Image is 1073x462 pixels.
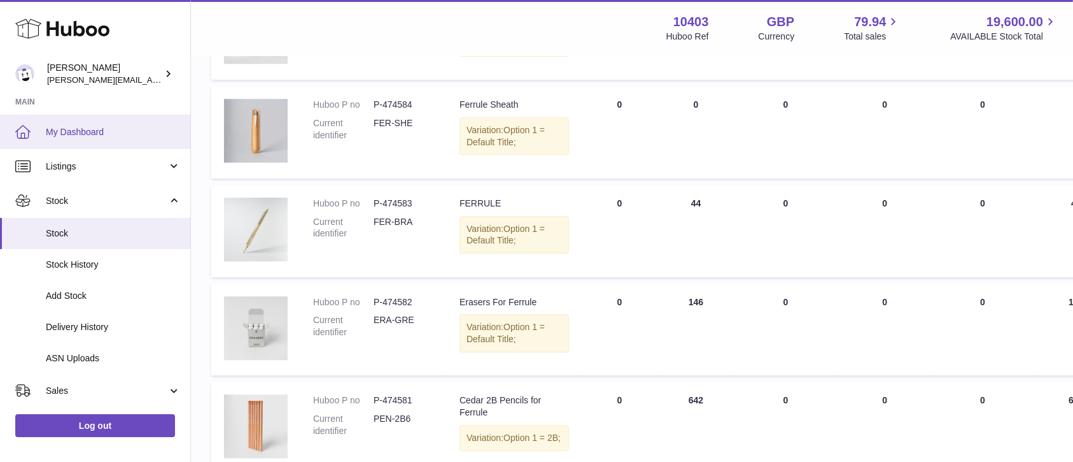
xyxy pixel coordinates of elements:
[46,321,181,333] span: Delivery History
[374,413,434,437] dd: PEN-2B6
[980,198,985,208] span: 0
[582,185,658,277] td: 0
[313,394,374,407] dt: Huboo P no
[466,125,545,147] span: Option 1 = Default Title;
[374,296,434,308] dd: P-474582
[459,394,569,419] div: Cedar 2B Pencils for Ferrule
[658,185,734,277] td: 44
[986,13,1043,31] span: 19,600.00
[844,31,901,43] span: Total sales
[980,99,985,110] span: 0
[46,259,181,271] span: Stock History
[313,314,374,338] dt: Current identifier
[313,296,374,308] dt: Huboo P no
[46,385,167,397] span: Sales
[466,224,545,246] span: Option 1 = Default Title;
[658,86,734,178] td: 0
[374,117,434,141] dd: FER-SHE
[459,117,569,155] div: Variation:
[313,198,374,210] dt: Huboo P no
[734,284,838,376] td: 0
[980,297,985,307] span: 0
[844,13,901,43] a: 79.94 Total sales
[374,198,434,210] dd: P-474583
[374,394,434,407] dd: P-474581
[459,216,569,254] div: Variation:
[582,284,658,376] td: 0
[582,86,658,178] td: 0
[459,296,569,308] div: Erasers For Ferrule
[224,296,288,360] img: product image
[313,99,374,111] dt: Huboo P no
[46,195,167,207] span: Stock
[466,322,545,344] span: Option 1 = Default Title;
[980,395,985,405] span: 0
[459,99,569,111] div: Ferrule Sheath
[374,99,434,111] dd: P-474584
[734,86,838,178] td: 0
[15,64,34,83] img: keval@makerscabinet.com
[734,185,838,277] td: 0
[46,126,181,138] span: My Dashboard
[666,31,709,43] div: Huboo Ref
[854,13,886,31] span: 79.94
[459,314,569,352] div: Variation:
[15,414,175,437] a: Log out
[46,227,181,240] span: Stock
[459,198,569,210] div: FERRULE
[673,13,709,31] strong: 10403
[46,352,181,365] span: ASN Uploads
[374,314,434,338] dd: ERA-GRE
[503,433,561,443] span: Option 1 = 2B;
[837,185,932,277] td: 0
[224,99,288,162] img: product image
[767,13,794,31] strong: GBP
[47,62,162,86] div: [PERSON_NAME]
[950,31,1058,43] span: AVAILABLE Stock Total
[759,31,795,43] div: Currency
[224,198,288,261] img: product image
[46,161,167,173] span: Listings
[46,290,181,302] span: Add Stock
[374,216,434,240] dd: FER-BRA
[837,284,932,376] td: 0
[313,216,374,240] dt: Current identifier
[459,425,569,451] div: Variation:
[313,117,374,141] dt: Current identifier
[313,413,374,437] dt: Current identifier
[950,13,1058,43] a: 19,600.00 AVAILABLE Stock Total
[658,284,734,376] td: 146
[224,394,288,458] img: product image
[837,86,932,178] td: 0
[47,75,255,85] span: [PERSON_NAME][EMAIL_ADDRESS][DOMAIN_NAME]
